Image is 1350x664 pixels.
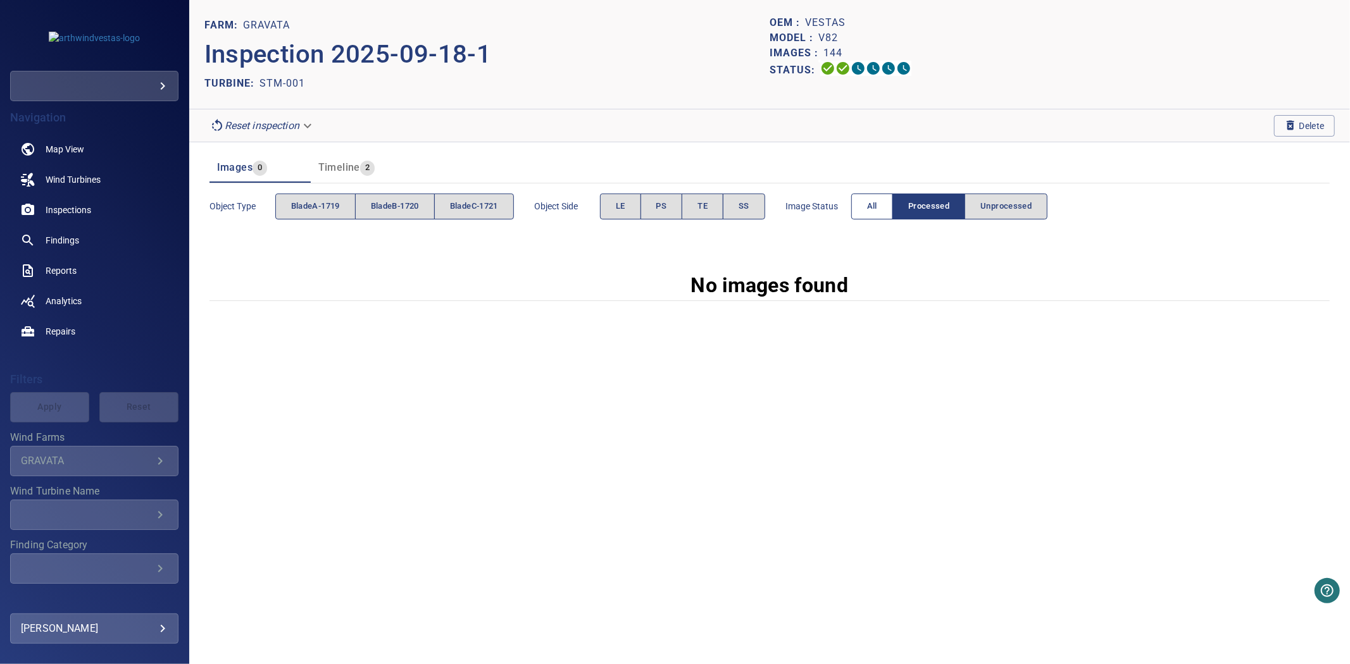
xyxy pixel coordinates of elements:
a: analytics noActive [10,286,178,316]
span: 0 [253,161,267,175]
p: FARM: [204,18,243,33]
span: SS [739,199,749,214]
div: Wind Turbine Name [10,500,178,530]
button: Unprocessed [965,194,1047,219]
span: bladeB-1720 [371,199,419,214]
span: All [867,199,877,214]
span: Delete [1284,119,1325,133]
a: reports noActive [10,255,178,286]
span: Image Status [785,200,851,212]
button: LE [600,194,641,219]
div: Finding Category [10,553,178,584]
p: V82 [818,30,838,46]
button: PS [641,194,683,219]
span: Findings [46,234,79,247]
svg: Data Formatted 100% [835,61,851,76]
a: findings noActive [10,225,178,255]
span: PS [656,199,667,214]
p: Images : [770,46,823,61]
button: Processed [892,194,965,219]
label: Wind Turbine Name [10,486,178,496]
span: 2 [360,161,375,175]
div: arthwindvestas [10,71,178,101]
div: objectType [275,194,514,219]
svg: Matching 0% [881,61,896,76]
span: LE [616,199,625,214]
span: Images [217,161,253,173]
span: Map View [46,143,84,156]
p: OEM : [770,15,805,30]
span: bladeA-1719 [291,199,340,214]
svg: Classification 0% [896,61,911,76]
h4: Navigation [10,111,178,124]
p: Vestas [805,15,846,30]
span: TE [697,199,708,214]
label: Wind Farms [10,433,178,443]
span: Reports [46,264,77,277]
p: GRAVATA [243,18,290,33]
span: Object Side [534,200,600,212]
h4: Filters [10,373,178,386]
p: No images found [691,270,849,300]
svg: Uploading 100% [820,61,835,76]
div: GRAVATA [21,455,153,467]
p: STM-001 [259,76,305,91]
span: Unprocessed [980,199,1032,214]
div: objectSide [600,194,765,219]
span: Repairs [46,325,75,338]
button: bladeB-1720 [355,194,435,219]
a: inspections noActive [10,195,178,225]
button: All [851,194,893,219]
p: Inspection 2025-09-18-1 [204,35,770,73]
a: repairs noActive [10,316,178,347]
span: bladeC-1721 [450,199,498,214]
p: Status: [770,61,820,79]
div: [PERSON_NAME] [21,618,168,639]
span: Timeline [318,161,360,173]
svg: Selecting 0% [851,61,866,76]
button: SS [723,194,765,219]
span: Processed [908,199,949,214]
label: Finding Category [10,540,178,550]
button: Delete [1274,115,1335,137]
span: Inspections [46,204,91,216]
div: Reset inspection [204,114,320,137]
div: Wind Farms [10,446,178,476]
span: Wind Turbines [46,173,101,186]
svg: ML Processing 0% [866,61,881,76]
p: Model : [770,30,818,46]
span: Analytics [46,295,82,307]
button: TE [682,194,723,219]
span: Object type [209,200,275,212]
div: imageStatus [851,194,1048,219]
button: bladeC-1721 [434,194,514,219]
img: arthwindvestas-logo [49,32,140,44]
a: map noActive [10,134,178,164]
em: Reset inspection [225,120,299,132]
a: windturbines noActive [10,164,178,195]
button: bladeA-1719 [275,194,356,219]
p: 144 [823,46,842,61]
p: TURBINE: [204,76,259,91]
